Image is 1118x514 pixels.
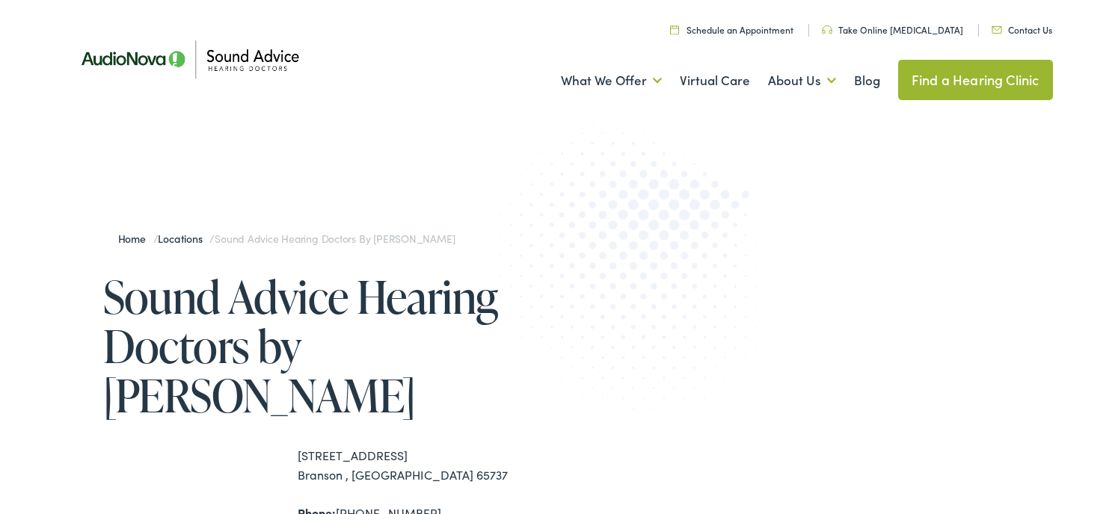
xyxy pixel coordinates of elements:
[680,53,750,108] a: Virtual Care
[118,231,455,246] span: / /
[215,231,455,246] span: Sound Advice Hearing Doctors by [PERSON_NAME]
[898,60,1053,100] a: Find a Hearing Clinic
[822,25,832,34] img: Headphone icon in a unique green color, suggesting audio-related services or features.
[992,26,1002,34] img: Icon representing mail communication in a unique green color, indicative of contact or communicat...
[992,23,1052,36] a: Contact Us
[854,53,880,108] a: Blog
[103,272,559,420] h1: Sound Advice Hearing Doctors by [PERSON_NAME]
[670,23,793,36] a: Schedule an Appointment
[822,23,963,36] a: Take Online [MEDICAL_DATA]
[298,446,559,484] div: [STREET_ADDRESS] Branson , [GEOGRAPHIC_DATA] 65737
[670,25,679,34] img: Calendar icon in a unique green color, symbolizing scheduling or date-related features.
[561,53,662,108] a: What We Offer
[158,231,209,246] a: Locations
[118,231,153,246] a: Home
[768,53,836,108] a: About Us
